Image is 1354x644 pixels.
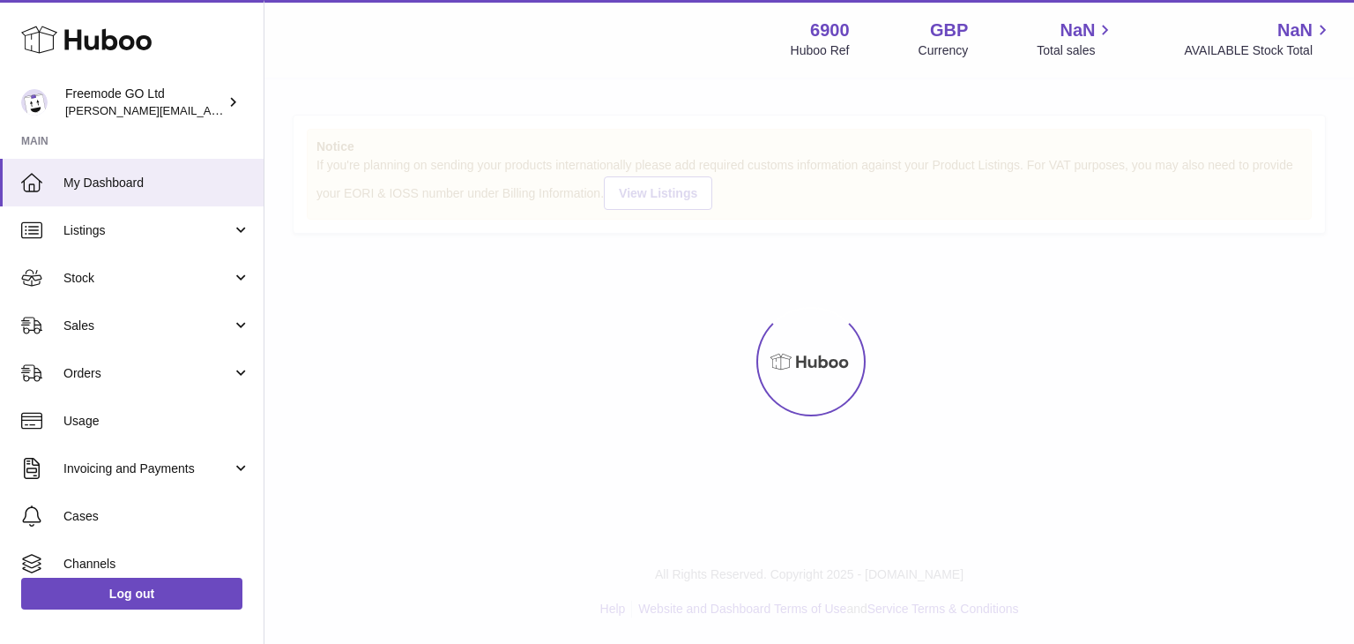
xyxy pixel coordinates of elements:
[63,270,232,287] span: Stock
[65,86,224,119] div: Freemode GO Ltd
[63,365,232,382] span: Orders
[63,508,250,525] span: Cases
[1184,19,1333,59] a: NaN AVAILABLE Stock Total
[63,413,250,430] span: Usage
[63,318,232,334] span: Sales
[63,175,250,191] span: My Dashboard
[919,42,969,59] div: Currency
[65,103,353,117] span: [PERSON_NAME][EMAIL_ADDRESS][DOMAIN_NAME]
[63,222,232,239] span: Listings
[1184,42,1333,59] span: AVAILABLE Stock Total
[1037,19,1115,59] a: NaN Total sales
[810,19,850,42] strong: 6900
[63,556,250,573] span: Channels
[930,19,968,42] strong: GBP
[21,578,242,610] a: Log out
[63,461,232,477] span: Invoicing and Payments
[1037,42,1115,59] span: Total sales
[1060,19,1095,42] span: NaN
[1277,19,1313,42] span: NaN
[21,89,48,116] img: lenka.smikniarova@gioteck.com
[791,42,850,59] div: Huboo Ref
